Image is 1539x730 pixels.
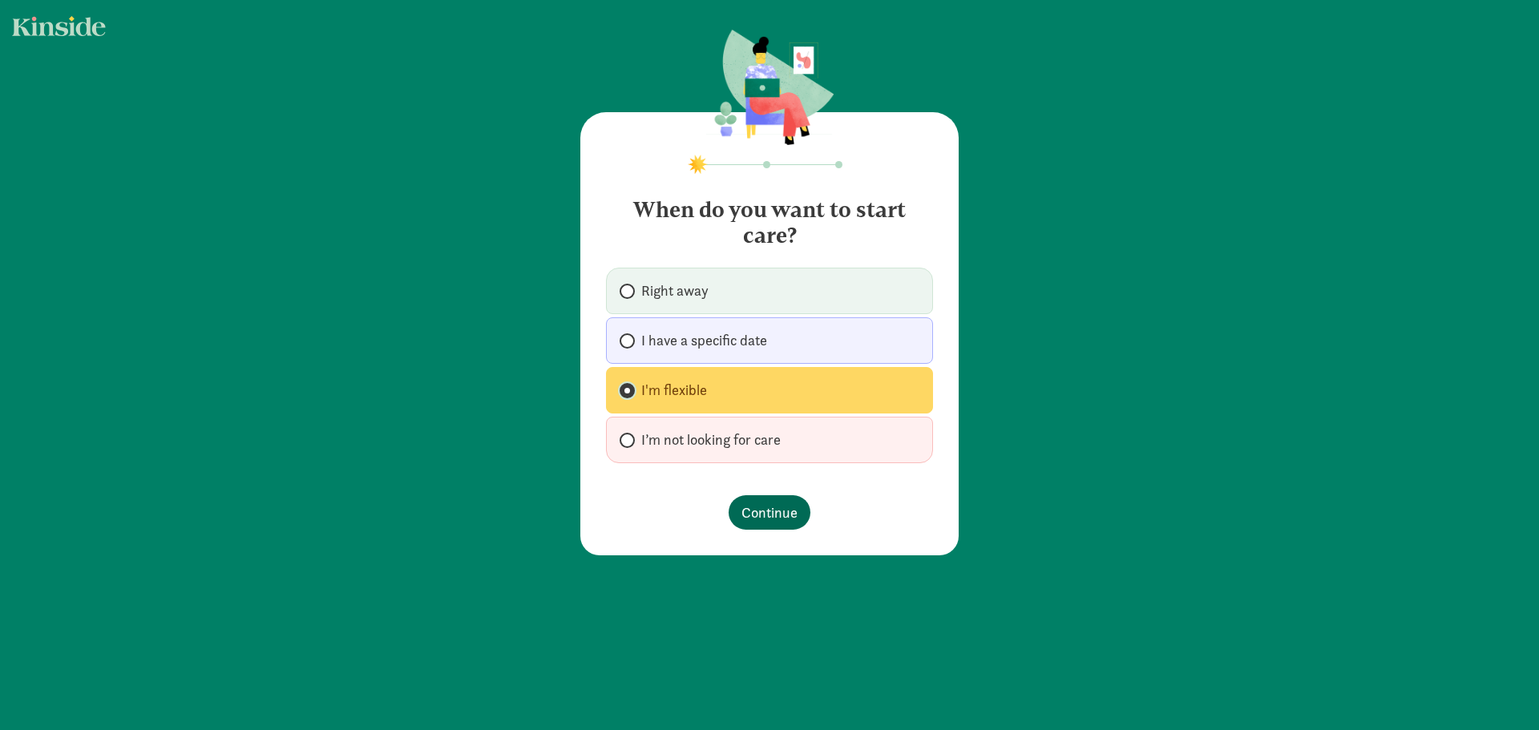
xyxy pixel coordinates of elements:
[641,430,781,450] span: I’m not looking for care
[641,331,767,350] span: I have a specific date
[606,184,933,248] h4: When do you want to start care?
[641,381,707,400] span: I'm flexible
[741,502,798,523] span: Continue
[729,495,810,530] button: Continue
[641,281,709,300] span: Right away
